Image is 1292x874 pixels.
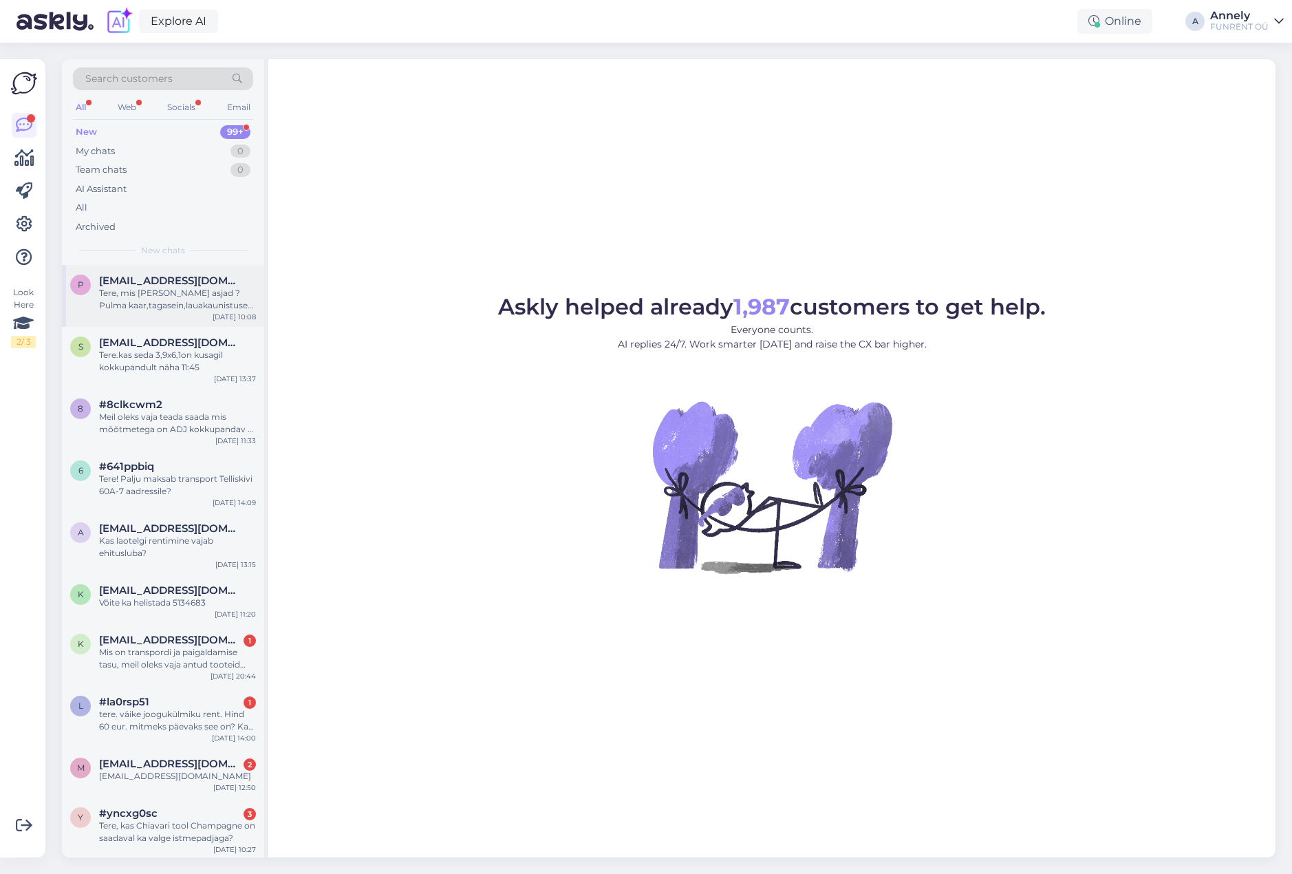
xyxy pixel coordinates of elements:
div: 2 [244,758,256,771]
div: 0 [230,163,250,177]
div: 3 [244,808,256,820]
div: Archived [76,220,116,234]
div: Tere, kas Chiavari tool Champagne on saadaval ka valge istmepadjaga? [99,820,256,844]
div: Socials [164,98,198,116]
span: #8clkcwm2 [99,398,162,411]
img: explore-ai [105,7,133,36]
div: 0 [230,145,250,158]
div: Online [1077,9,1152,34]
span: p [78,279,84,290]
div: [DATE] 14:09 [213,498,256,508]
div: Web [115,98,139,116]
div: My chats [76,145,115,158]
div: Look Here [11,286,36,348]
div: [DATE] 13:15 [215,559,256,570]
div: Tere, mis [PERSON_NAME] asjad ? Pulma kaar,tagasein,lauakaunistused jne , ei leia [DEMOGRAPHIC_DATA] [99,287,256,312]
span: soomea@hot.ee [99,337,242,349]
div: tere. väike joogukülmiku rent. Hind 60 eur. mitmeks päevaks see on? Kas 60 eurot päevas? [99,708,256,733]
span: 6 [78,465,83,476]
div: 1 [244,696,256,709]
div: Kas laotelgi rentimine vajab ehitusluba? [99,535,256,559]
div: Email [224,98,253,116]
div: [DATE] 12:50 [213,782,256,793]
div: Mis on transpordi ja paigaldamise tasu, meil oleks vaja antud tooteid 25.10 Anija mõisa, kell 10:00 [99,646,256,671]
div: Meil oleks vaja teada saada mis mõõtmetega on ADJ kokkupandav dj [PERSON_NAME]. Täpsemalt mis on ... [99,411,256,436]
div: [EMAIL_ADDRESS][DOMAIN_NAME] [99,770,256,782]
div: 99+ [220,125,250,139]
div: [DATE] 13:37 [214,374,256,384]
span: l [78,701,83,711]
span: k [78,639,84,649]
span: Search customers [85,72,173,86]
div: [DATE] 11:20 [215,609,256,619]
div: Annely [1210,10,1269,21]
span: #yncxg0sc [99,807,158,820]
p: Everyone counts. AI replies 24/7. Work smarter [DATE] and raise the CX bar higher. [498,323,1046,352]
span: m [77,763,85,773]
span: meriliis.raidma@spatallinn.ee [99,758,242,770]
div: FUNRENT OÜ [1210,21,1269,32]
div: [DATE] 10:08 [213,312,256,322]
b: 1,987 [733,293,790,320]
span: #la0rsp51 [99,696,149,708]
a: Explore AI [139,10,218,33]
div: [DATE] 20:44 [211,671,256,681]
span: kapteni.talu@gmail.com [99,584,242,597]
span: 8 [78,403,83,414]
img: No Chat active [648,363,896,610]
div: 1 [244,635,256,647]
div: A [1185,12,1205,31]
div: [DATE] 10:27 [213,844,256,855]
div: Team chats [76,163,127,177]
div: All [76,201,87,215]
div: [DATE] 14:00 [212,733,256,743]
div: Tere! Palju maksab transport Telliskivi 60A-7 aadressile? [99,473,256,498]
div: AI Assistant [76,182,127,196]
div: Tere.kas seda 3,9x6,1on kusagil kokkupandult näha 11:45 [99,349,256,374]
span: aina@ecofertis.eu [99,522,242,535]
div: [DATE] 11:33 [215,436,256,446]
span: Askly helped already customers to get help. [498,293,1046,320]
span: y [78,812,83,822]
span: s [78,341,83,352]
span: k [78,589,84,599]
img: Askly Logo [11,70,37,96]
div: New [76,125,97,139]
div: All [73,98,89,116]
span: a [78,527,84,537]
span: palopsonkaidi@gmail.com [99,275,242,287]
div: Võite ka helistada 5134683 [99,597,256,609]
div: 2 / 3 [11,336,36,348]
span: #641ppbiq [99,460,154,473]
a: AnnelyFUNRENT OÜ [1210,10,1284,32]
span: New chats [141,244,185,257]
span: kailikann90@gmail.com [99,634,242,646]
